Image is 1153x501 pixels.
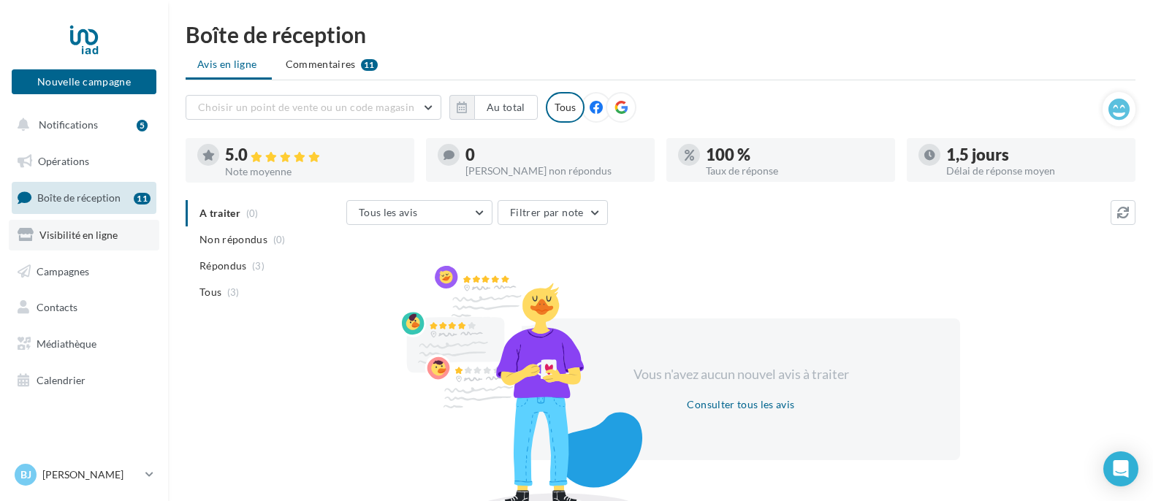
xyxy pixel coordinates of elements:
[449,95,538,120] button: Au total
[9,256,159,287] a: Campagnes
[37,191,121,204] span: Boîte de réception
[498,200,608,225] button: Filtrer par note
[9,146,159,177] a: Opérations
[199,232,267,247] span: Non répondus
[198,101,414,113] span: Choisir un point de vente ou un code magasin
[225,167,403,177] div: Note moyenne
[37,337,96,350] span: Médiathèque
[359,206,418,218] span: Tous les avis
[39,229,118,241] span: Visibilité en ligne
[20,467,31,482] span: BJ
[474,95,538,120] button: Au total
[9,220,159,250] a: Visibilité en ligne
[12,69,156,94] button: Nouvelle campagne
[361,59,378,71] div: 11
[946,166,1124,176] div: Délai de réponse moyen
[38,155,89,167] span: Opérations
[706,147,883,163] div: 100 %
[134,193,151,204] div: 11
[186,95,441,120] button: Choisir un point de vente ou un code magasin
[273,234,286,245] span: (0)
[39,118,98,131] span: Notifications
[286,57,356,72] span: Commentaires
[546,92,585,123] div: Tous
[615,365,867,384] div: Vous n'avez aucun nouvel avis à traiter
[946,147,1124,163] div: 1,5 jours
[465,147,643,163] div: 0
[227,286,240,298] span: (3)
[465,166,643,176] div: [PERSON_NAME] non répondus
[37,301,77,313] span: Contacts
[225,147,403,164] div: 5.0
[199,285,221,299] span: Tous
[199,259,247,273] span: Répondus
[9,110,153,140] button: Notifications 5
[186,23,1135,45] div: Boîte de réception
[12,461,156,489] a: BJ [PERSON_NAME]
[346,200,492,225] button: Tous les avis
[42,467,140,482] p: [PERSON_NAME]
[37,374,85,386] span: Calendrier
[9,329,159,359] a: Médiathèque
[137,120,148,131] div: 5
[9,365,159,396] a: Calendrier
[252,260,265,272] span: (3)
[706,166,883,176] div: Taux de réponse
[681,396,800,413] button: Consulter tous les avis
[9,292,159,323] a: Contacts
[37,264,89,277] span: Campagnes
[9,182,159,213] a: Boîte de réception11
[1103,451,1138,486] div: Open Intercom Messenger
